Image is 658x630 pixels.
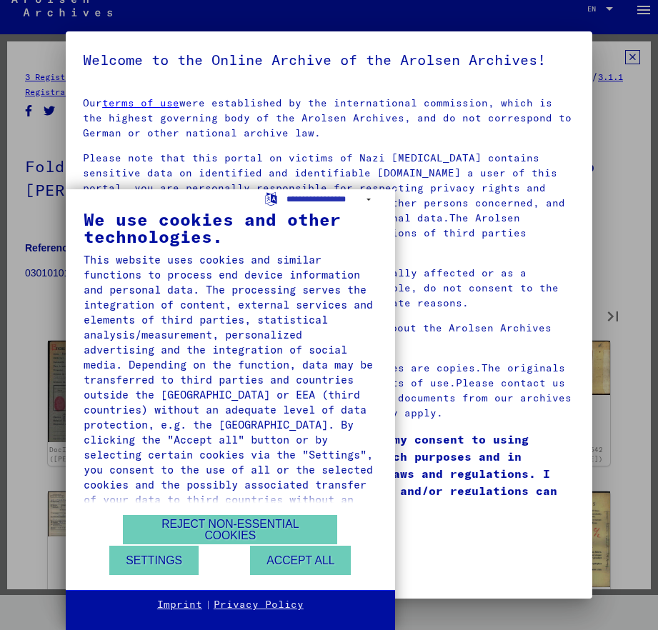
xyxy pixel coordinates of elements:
[84,252,377,522] div: This website uses cookies and similar functions to process end device information and personal da...
[123,515,337,544] button: Reject non-essential cookies
[157,598,202,612] a: Imprint
[250,546,351,575] button: Accept all
[109,546,199,575] button: Settings
[84,211,377,245] div: We use cookies and other technologies.
[214,598,304,612] a: Privacy Policy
